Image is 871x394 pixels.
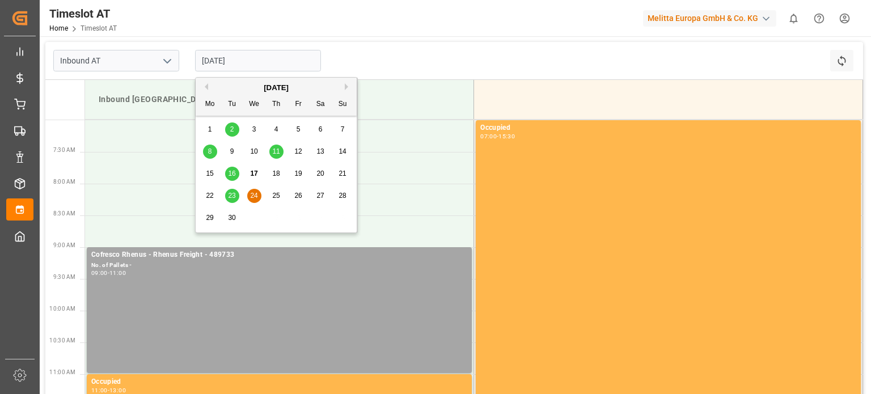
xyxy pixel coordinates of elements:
[91,261,467,270] div: No. of Pallets -
[269,98,284,112] div: Th
[269,145,284,159] div: Choose Thursday, September 11th, 2025
[643,10,776,27] div: Melitta Europa GmbH & Co. KG
[203,122,217,137] div: Choose Monday, September 1st, 2025
[274,125,278,133] span: 4
[203,98,217,112] div: Mo
[339,147,346,155] span: 14
[230,147,234,155] span: 9
[53,210,75,217] span: 8:30 AM
[294,147,302,155] span: 12
[49,24,68,32] a: Home
[91,376,467,388] div: Occupied
[208,147,212,155] span: 8
[291,98,306,112] div: Fr
[230,125,234,133] span: 2
[53,242,75,248] span: 9:00 AM
[269,122,284,137] div: Choose Thursday, September 4th, 2025
[250,170,257,177] span: 17
[228,214,235,222] span: 30
[225,122,239,137] div: Choose Tuesday, September 2nd, 2025
[225,145,239,159] div: Choose Tuesday, September 9th, 2025
[316,192,324,200] span: 27
[158,52,175,70] button: open menu
[247,167,261,181] div: Choose Wednesday, September 17th, 2025
[339,170,346,177] span: 21
[291,145,306,159] div: Choose Friday, September 12th, 2025
[53,274,75,280] span: 9:30 AM
[203,167,217,181] div: Choose Monday, September 15th, 2025
[203,211,217,225] div: Choose Monday, September 29th, 2025
[498,134,515,139] div: 15:30
[109,388,126,393] div: 13:00
[49,337,75,344] span: 10:30 AM
[225,189,239,203] div: Choose Tuesday, September 23rd, 2025
[225,211,239,225] div: Choose Tuesday, September 30th, 2025
[53,147,75,153] span: 7:30 AM
[297,125,301,133] span: 5
[94,89,464,110] div: Inbound [GEOGRAPHIC_DATA]
[250,192,257,200] span: 24
[336,98,350,112] div: Su
[272,192,280,200] span: 25
[228,192,235,200] span: 23
[336,145,350,159] div: Choose Sunday, September 14th, 2025
[206,214,213,222] span: 29
[53,179,75,185] span: 8:00 AM
[336,189,350,203] div: Choose Sunday, September 28th, 2025
[314,98,328,112] div: Sa
[269,189,284,203] div: Choose Thursday, September 25th, 2025
[314,167,328,181] div: Choose Saturday, September 20th, 2025
[291,122,306,137] div: Choose Friday, September 5th, 2025
[108,270,109,276] div: -
[206,192,213,200] span: 22
[806,6,832,31] button: Help Center
[314,145,328,159] div: Choose Saturday, September 13th, 2025
[49,306,75,312] span: 10:00 AM
[208,125,212,133] span: 1
[109,270,126,276] div: 11:00
[53,50,179,71] input: Type to search/select
[294,192,302,200] span: 26
[195,50,321,71] input: DD-MM-YYYY
[341,125,345,133] span: 7
[497,134,498,139] div: -
[480,122,856,134] div: Occupied
[345,83,352,90] button: Next Month
[225,98,239,112] div: Tu
[108,388,109,393] div: -
[269,167,284,181] div: Choose Thursday, September 18th, 2025
[228,170,235,177] span: 16
[339,192,346,200] span: 28
[643,7,781,29] button: Melitta Europa GmbH & Co. KG
[225,167,239,181] div: Choose Tuesday, September 16th, 2025
[247,145,261,159] div: Choose Wednesday, September 10th, 2025
[272,170,280,177] span: 18
[480,134,497,139] div: 07:00
[314,122,328,137] div: Choose Saturday, September 6th, 2025
[336,122,350,137] div: Choose Sunday, September 7th, 2025
[203,189,217,203] div: Choose Monday, September 22nd, 2025
[247,189,261,203] div: Choose Wednesday, September 24th, 2025
[294,170,302,177] span: 19
[196,82,357,94] div: [DATE]
[91,388,108,393] div: 11:00
[252,125,256,133] span: 3
[316,170,324,177] span: 20
[781,6,806,31] button: show 0 new notifications
[291,167,306,181] div: Choose Friday, September 19th, 2025
[206,170,213,177] span: 15
[316,147,324,155] span: 13
[272,147,280,155] span: 11
[250,147,257,155] span: 10
[336,167,350,181] div: Choose Sunday, September 21st, 2025
[201,83,208,90] button: Previous Month
[291,189,306,203] div: Choose Friday, September 26th, 2025
[49,5,117,22] div: Timeslot AT
[91,270,108,276] div: 09:00
[247,122,261,137] div: Choose Wednesday, September 3rd, 2025
[199,118,354,229] div: month 2025-09
[247,98,261,112] div: We
[314,189,328,203] div: Choose Saturday, September 27th, 2025
[319,125,323,133] span: 6
[91,249,467,261] div: Cofresco Rhenus - Rhenus Freight - 489733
